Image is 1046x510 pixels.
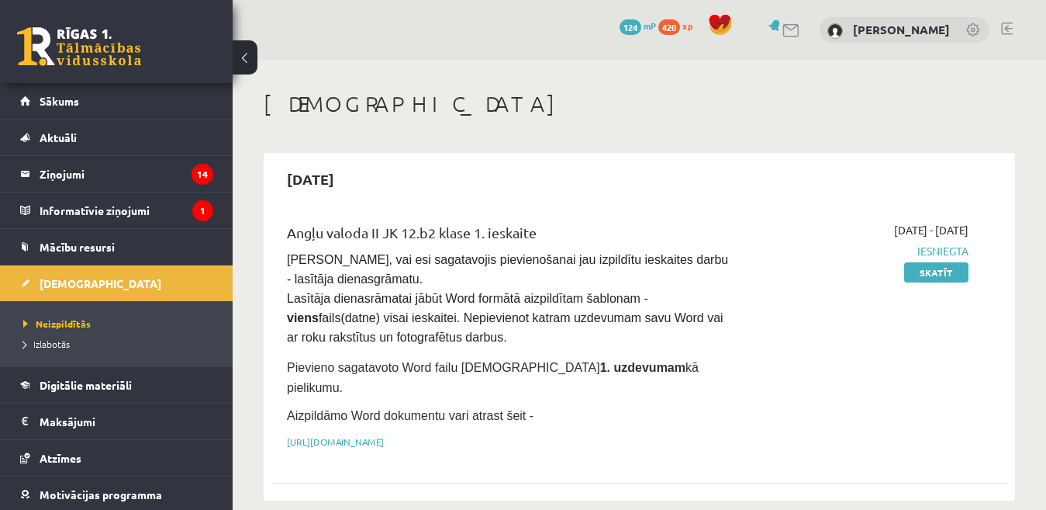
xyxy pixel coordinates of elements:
a: Ziņojumi14 [20,156,213,192]
a: Neizpildītās [23,317,217,331]
span: [DEMOGRAPHIC_DATA] [40,276,161,290]
a: Mācību resursi [20,229,213,265]
span: Digitālie materiāli [40,378,132,392]
h2: [DATE] [271,161,350,197]
span: mP [644,19,656,32]
span: Neizpildītās [23,317,91,330]
span: Pievieno sagatavoto Word failu [DEMOGRAPHIC_DATA] kā pielikumu. [287,361,699,394]
span: Motivācijas programma [40,487,162,501]
i: 14 [192,164,213,185]
legend: Informatīvie ziņojumi [40,193,213,228]
span: Izlabotās [23,338,70,350]
span: Sākums [40,94,79,108]
span: Atzīmes [40,451,81,465]
strong: viens [287,311,319,324]
span: 420 [658,19,680,35]
a: [PERSON_NAME] [853,22,950,37]
img: Edgars Kleinbergs [827,23,843,39]
a: Rīgas 1. Tālmācības vidusskola [17,27,141,66]
a: Aktuāli [20,120,213,155]
a: 124 mP [620,19,656,32]
span: Mācību resursi [40,240,115,254]
a: Sākums [20,83,213,119]
strong: 1. uzdevumam [600,361,685,374]
span: 124 [620,19,641,35]
a: Informatīvie ziņojumi1 [20,193,213,228]
span: Iesniegta [757,243,968,259]
span: Aizpildāmo Word dokumentu vari atrast šeit - [287,409,533,422]
div: Angļu valoda II JK 12.b2 klase 1. ieskaite [287,222,734,251]
h1: [DEMOGRAPHIC_DATA] [264,91,1015,117]
span: xp [682,19,692,32]
a: Maksājumi [20,404,213,439]
a: Skatīt [904,262,968,283]
legend: Maksājumi [40,404,213,439]
a: Izlabotās [23,337,217,351]
span: [DATE] - [DATE] [894,222,968,238]
a: Digitālie materiāli [20,367,213,403]
a: [DEMOGRAPHIC_DATA] [20,265,213,301]
a: 420 xp [658,19,700,32]
span: [PERSON_NAME], vai esi sagatavojis pievienošanai jau izpildītu ieskaites darbu - lasītāja dienasg... [287,253,732,344]
span: Aktuāli [40,130,77,144]
i: 1 [192,200,213,221]
a: Atzīmes [20,440,213,476]
a: [URL][DOMAIN_NAME] [287,435,384,448]
legend: Ziņojumi [40,156,213,192]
